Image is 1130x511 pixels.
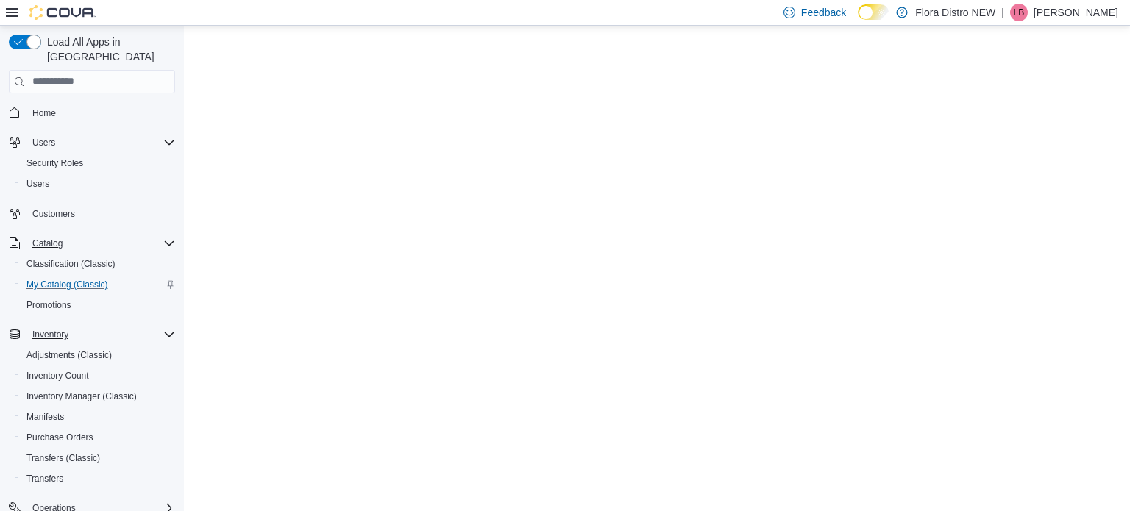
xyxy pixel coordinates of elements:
[15,174,181,194] button: Users
[21,449,175,467] span: Transfers (Classic)
[26,134,175,151] span: Users
[26,258,116,270] span: Classification (Classic)
[21,175,175,193] span: Users
[3,132,181,153] button: Users
[32,329,68,340] span: Inventory
[26,452,100,464] span: Transfers (Classic)
[15,274,181,295] button: My Catalog (Classic)
[3,102,181,124] button: Home
[32,237,63,249] span: Catalog
[26,432,93,443] span: Purchase Orders
[26,235,175,252] span: Catalog
[21,387,143,405] a: Inventory Manager (Classic)
[21,276,175,293] span: My Catalog (Classic)
[21,367,175,385] span: Inventory Count
[21,154,175,172] span: Security Roles
[21,470,175,487] span: Transfers
[1014,4,1025,21] span: LB
[21,276,114,293] a: My Catalog (Classic)
[26,279,108,290] span: My Catalog (Classic)
[21,367,95,385] a: Inventory Count
[26,299,71,311] span: Promotions
[1001,4,1004,21] p: |
[26,326,74,343] button: Inventory
[3,233,181,254] button: Catalog
[801,5,846,20] span: Feedback
[21,255,121,273] a: Classification (Classic)
[26,370,89,382] span: Inventory Count
[26,104,175,122] span: Home
[15,407,181,427] button: Manifests
[26,178,49,190] span: Users
[26,235,68,252] button: Catalog
[15,295,181,315] button: Promotions
[21,408,175,426] span: Manifests
[26,104,62,122] a: Home
[26,326,175,343] span: Inventory
[3,324,181,345] button: Inventory
[29,5,96,20] img: Cova
[21,429,99,446] a: Purchase Orders
[21,255,175,273] span: Classification (Classic)
[15,153,181,174] button: Security Roles
[21,387,175,405] span: Inventory Manager (Classic)
[1010,4,1028,21] div: Lisa Barnes
[3,203,181,224] button: Customers
[26,134,61,151] button: Users
[15,365,181,386] button: Inventory Count
[21,449,106,467] a: Transfers (Classic)
[15,427,181,448] button: Purchase Orders
[15,448,181,468] button: Transfers (Classic)
[21,429,175,446] span: Purchase Orders
[21,470,69,487] a: Transfers
[21,346,118,364] a: Adjustments (Classic)
[26,411,64,423] span: Manifests
[15,386,181,407] button: Inventory Manager (Classic)
[21,296,175,314] span: Promotions
[915,4,995,21] p: Flora Distro NEW
[21,154,89,172] a: Security Roles
[15,468,181,489] button: Transfers
[21,296,77,314] a: Promotions
[26,349,112,361] span: Adjustments (Classic)
[15,345,181,365] button: Adjustments (Classic)
[26,473,63,485] span: Transfers
[26,205,81,223] a: Customers
[41,35,175,64] span: Load All Apps in [GEOGRAPHIC_DATA]
[32,137,55,149] span: Users
[26,157,83,169] span: Security Roles
[858,4,889,20] input: Dark Mode
[1034,4,1118,21] p: [PERSON_NAME]
[32,107,56,119] span: Home
[15,254,181,274] button: Classification (Classic)
[21,346,175,364] span: Adjustments (Classic)
[21,175,55,193] a: Users
[26,204,175,223] span: Customers
[21,408,70,426] a: Manifests
[26,390,137,402] span: Inventory Manager (Classic)
[32,208,75,220] span: Customers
